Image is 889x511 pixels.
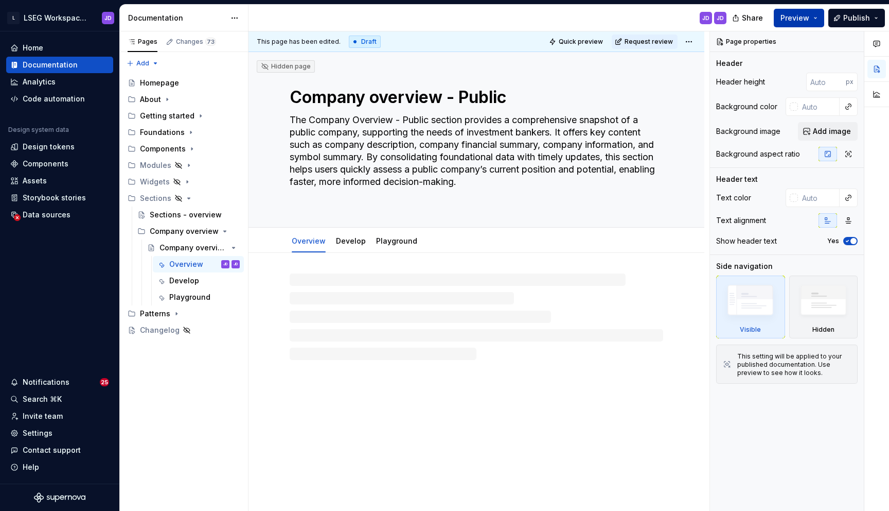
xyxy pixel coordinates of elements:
div: Sections [140,193,171,203]
button: Help [6,459,113,475]
div: This setting will be applied to your published documentation. Use preview to see how it looks. [737,352,851,377]
div: Widgets [140,177,170,187]
div: Homepage [140,78,179,88]
div: Header [716,58,742,69]
div: L [7,12,20,24]
div: Pages [128,38,157,46]
a: OverviewJDJD [153,256,244,272]
button: Preview [774,9,824,27]
button: Add image [798,122,858,141]
div: Patterns [123,305,244,322]
div: Help [23,462,39,472]
div: Draft [349,36,381,48]
button: Contact support [6,442,113,458]
input: Auto [798,189,840,207]
span: 73 [205,38,216,46]
div: About [140,94,161,105]
div: Search ⌘K [23,394,62,404]
div: JD [104,14,112,22]
div: Settings [23,428,52,438]
div: Show header text [716,236,777,246]
div: Invite team [23,411,63,421]
span: This page has been edited. [257,38,341,46]
div: JD [717,14,724,22]
div: About [123,91,244,108]
div: Company overview [133,223,244,240]
div: Hidden page [261,62,311,71]
div: Modules [123,157,244,174]
div: Overview [288,230,330,251]
a: Storybook stories [6,190,113,206]
div: Playground [372,230,421,251]
div: Analytics [23,77,56,87]
span: Share [742,13,763,23]
button: LLSEG Workspace Design SystemJD [2,7,117,29]
span: Preview [780,13,809,23]
span: 25 [100,378,109,386]
button: Search ⌘K [6,391,113,407]
span: Request review [625,38,673,46]
button: Quick preview [546,35,608,49]
a: Playground [376,236,417,245]
button: Request review [612,35,678,49]
span: Add [136,59,149,67]
div: Header height [716,77,765,87]
div: Foundations [123,124,244,141]
a: Documentation [6,57,113,73]
a: Data sources [6,207,113,223]
div: Home [23,43,43,53]
div: Sections - overview [150,210,222,220]
div: Assets [23,176,47,186]
div: Documentation [128,13,225,23]
a: Develop [153,272,244,289]
div: Storybook stories [23,193,86,203]
div: Overview [169,259,203,269]
div: Company overview - Public [159,243,227,253]
button: Add [123,56,162,71]
div: Header text [716,174,758,184]
div: Modules [140,160,171,171]
span: Add image [813,126,851,137]
a: Home [6,40,113,56]
div: Playground [169,292,210,302]
button: Publish [828,9,885,27]
div: Changelog [140,325,180,335]
div: Hidden [812,326,834,334]
div: JD [234,259,238,269]
div: JD [223,259,227,269]
a: Components [6,156,113,172]
div: Components [123,141,244,157]
a: Code automation [6,91,113,107]
p: px [846,78,854,86]
a: Develop [336,236,366,245]
div: Design tokens [23,142,75,152]
div: Side navigation [716,261,773,271]
div: Background aspect ratio [716,149,800,159]
div: Background color [716,101,777,112]
div: JD [702,14,709,22]
a: Design tokens [6,139,113,155]
a: Settings [6,425,113,441]
div: Changes [176,38,216,46]
div: Widgets [123,174,244,190]
div: Data sources [23,210,70,220]
textarea: Company overview - Public [288,85,661,110]
a: Overview [292,236,326,245]
button: Notifications25 [6,374,113,390]
textarea: The Company Overview - Public section provides a comprehensive snapshot of a public company, supp... [288,112,661,202]
div: Hidden [789,276,858,338]
div: Foundations [140,127,185,138]
div: Components [140,144,186,154]
span: Publish [843,13,870,23]
span: Quick preview [559,38,603,46]
a: Playground [153,289,244,305]
label: Yes [827,237,839,245]
div: Develop [169,276,199,286]
div: Getting started [123,108,244,124]
svg: Supernova Logo [34,492,85,503]
input: Auto [806,73,846,91]
button: Share [727,9,770,27]
div: Text color [716,193,751,203]
div: Sections [123,190,244,207]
